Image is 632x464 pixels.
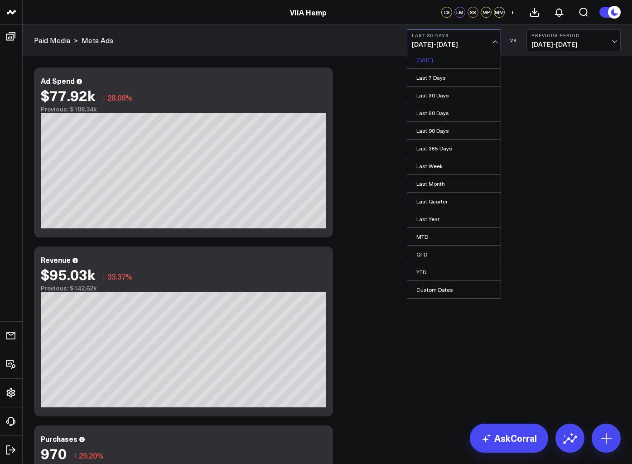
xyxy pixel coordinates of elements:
div: MM [494,7,505,18]
a: AskCorral [470,424,548,453]
div: > [34,35,78,45]
div: Previous: $108.34k [41,106,326,113]
div: Ad Spend [41,76,75,86]
a: Last 90 Days [407,122,501,139]
div: CS [441,7,452,18]
span: [DATE] - [DATE] [531,41,616,48]
div: Previous: $142.62k [41,285,326,292]
a: [DATE] [407,51,501,68]
span: ↓ [102,271,106,282]
b: Previous Period [531,33,616,38]
a: Last Quarter [407,193,501,210]
a: Paid Media [34,35,70,45]
span: ↓ [102,92,106,103]
a: Meta Ads [82,35,113,45]
div: Revenue [41,255,71,265]
a: Last Year [407,210,501,227]
div: $95.03k [41,266,95,282]
span: [DATE] - [DATE] [412,41,496,48]
a: YTD [407,263,501,280]
b: Last 30 Days [412,33,496,38]
a: Custom Dates [407,281,501,298]
button: Last 30 Days[DATE]-[DATE] [407,29,501,51]
button: + [507,7,518,18]
div: 970 [41,445,67,461]
a: Last Month [407,175,501,192]
div: $77.92k [41,87,95,103]
span: 33.37% [107,271,132,281]
a: Last 365 Days [407,140,501,157]
button: Previous Period[DATE]-[DATE] [526,29,621,51]
div: LM [454,7,465,18]
a: MTD [407,228,501,245]
a: Last 60 Days [407,104,501,121]
a: QTD [407,246,501,263]
div: Purchases [41,434,77,444]
div: MP [481,7,492,18]
span: ↓ [73,449,77,461]
span: 28.08% [107,92,132,102]
a: Last Week [407,157,501,174]
a: Last 7 Days [407,69,501,86]
div: SS [468,7,478,18]
span: + [511,9,515,15]
a: VIIA Hemp [290,7,327,17]
span: 29.20% [79,450,104,460]
div: VS [506,38,522,43]
a: Last 30 Days [407,87,501,104]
